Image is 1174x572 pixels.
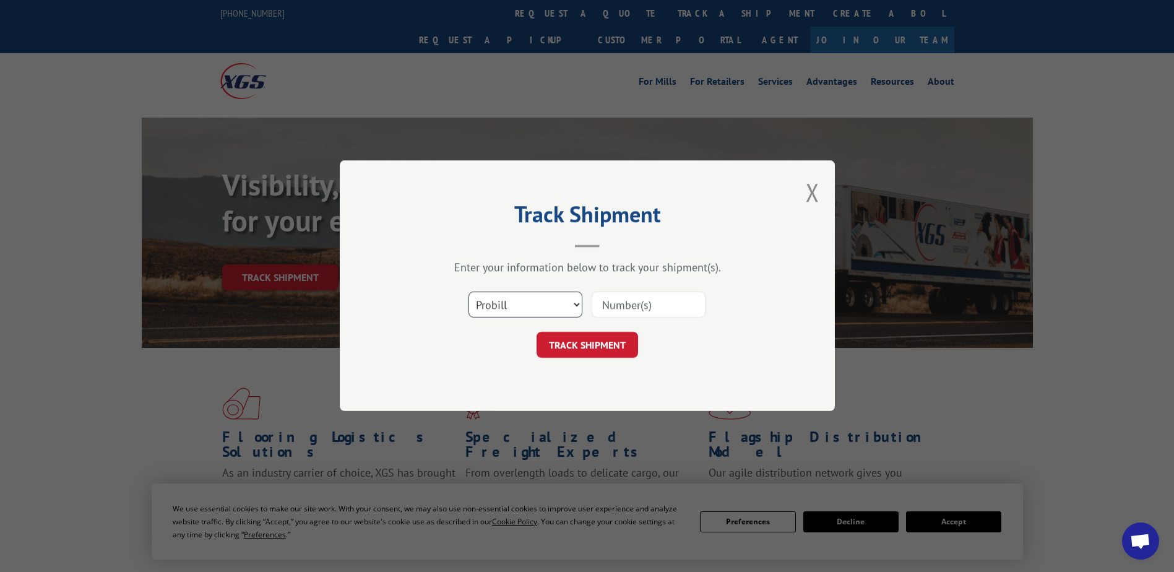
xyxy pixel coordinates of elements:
div: Enter your information below to track your shipment(s). [402,261,773,275]
div: Open chat [1122,522,1159,560]
h2: Track Shipment [402,206,773,229]
button: Close modal [806,176,819,209]
button: TRACK SHIPMENT [537,332,638,358]
input: Number(s) [592,292,706,318]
